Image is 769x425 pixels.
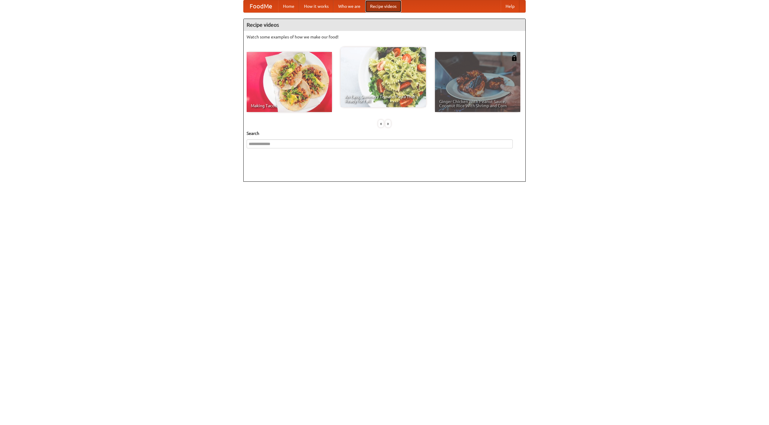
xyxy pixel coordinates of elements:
h4: Recipe videos [244,19,525,31]
div: » [385,120,391,127]
div: « [378,120,384,127]
a: Home [278,0,299,12]
h5: Search [247,130,522,136]
a: Making Tacos [247,52,332,112]
a: An Easy, Summery Tomato Pasta That's Ready for Fall [341,47,426,107]
a: FoodMe [244,0,278,12]
span: An Easy, Summery Tomato Pasta That's Ready for Fall [345,95,422,103]
a: Help [501,0,519,12]
p: Watch some examples of how we make our food! [247,34,522,40]
a: How it works [299,0,333,12]
img: 483408.png [511,55,517,61]
span: Making Tacos [251,104,328,108]
a: Who we are [333,0,365,12]
a: Recipe videos [365,0,401,12]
